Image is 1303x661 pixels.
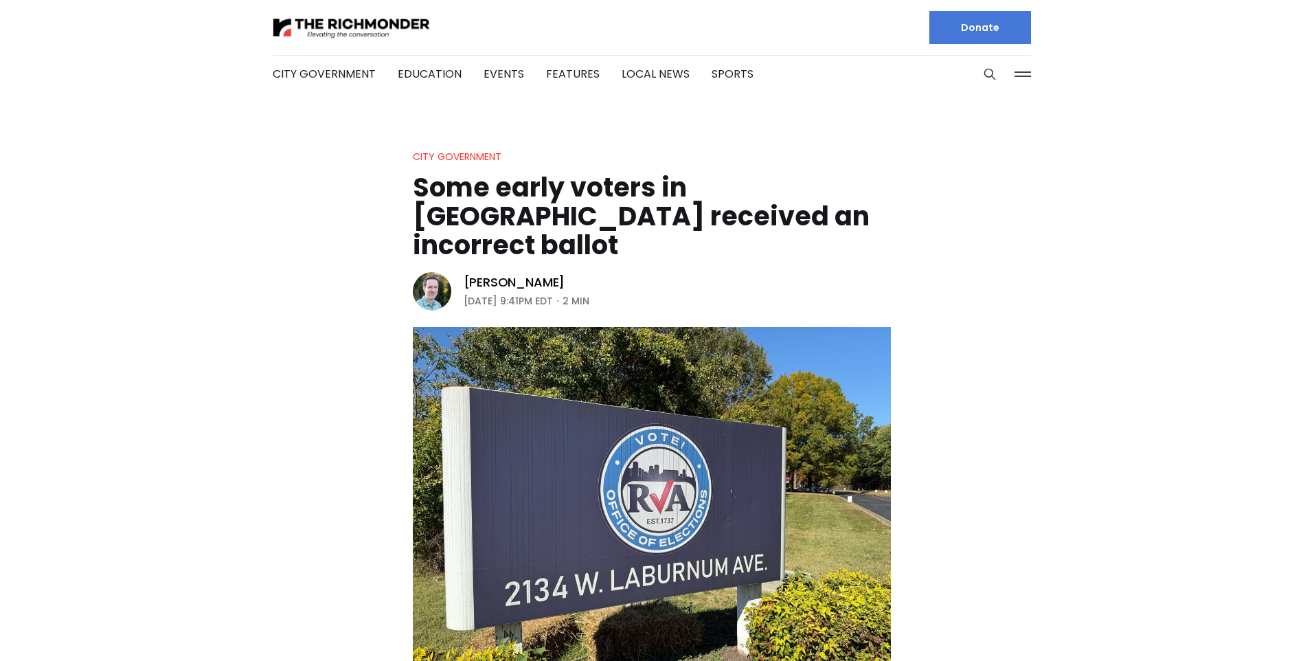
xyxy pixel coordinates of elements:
h1: Some early voters in [GEOGRAPHIC_DATA] received an incorrect ballot [413,173,891,260]
img: The Richmonder [273,16,431,40]
button: Search this site [979,64,1000,85]
a: Sports [712,66,754,82]
a: Local News [622,66,690,82]
a: [PERSON_NAME] [464,274,565,291]
a: Events [484,66,524,82]
a: City Government [273,66,376,82]
span: 2 min [563,293,589,309]
img: Michael Phillips [413,272,451,311]
a: Features [546,66,600,82]
time: [DATE] 9:41PM EDT [464,293,553,309]
a: Donate [929,11,1031,44]
a: Education [398,66,462,82]
a: City Government [413,150,501,164]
